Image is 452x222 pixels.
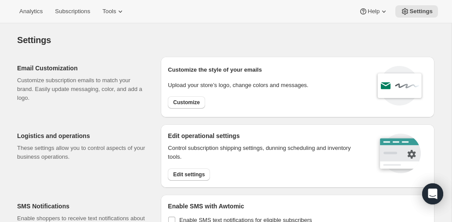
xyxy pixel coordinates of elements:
button: Subscriptions [50,5,95,18]
button: Help [354,5,394,18]
button: Analytics [14,5,48,18]
div: Open Intercom Messenger [422,183,443,204]
span: Analytics [19,8,43,15]
p: Control subscription shipping settings, dunning scheduling and inventory tools. [168,144,364,161]
span: Help [368,8,380,15]
span: Edit settings [173,171,205,178]
h2: Enable SMS with Awtomic [168,202,427,211]
h2: Email Customization [17,64,147,73]
p: Customize the style of your emails [168,66,262,74]
p: Upload your store’s logo, change colors and messages. [168,81,308,90]
h2: SMS Notifications [17,202,147,211]
p: Customize subscription emails to match your brand. Easily update messaging, color, and add a logo. [17,76,147,102]
h2: Edit operational settings [168,131,364,140]
span: Customize [173,99,200,106]
span: Tools [102,8,116,15]
button: Tools [97,5,130,18]
h2: Logistics and operations [17,131,147,140]
button: Customize [168,96,205,109]
span: Subscriptions [55,8,90,15]
span: Settings [409,8,433,15]
button: Edit settings [168,168,210,181]
p: These settings allow you to control aspects of your business operations. [17,144,147,161]
button: Settings [395,5,438,18]
span: Settings [17,35,51,45]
